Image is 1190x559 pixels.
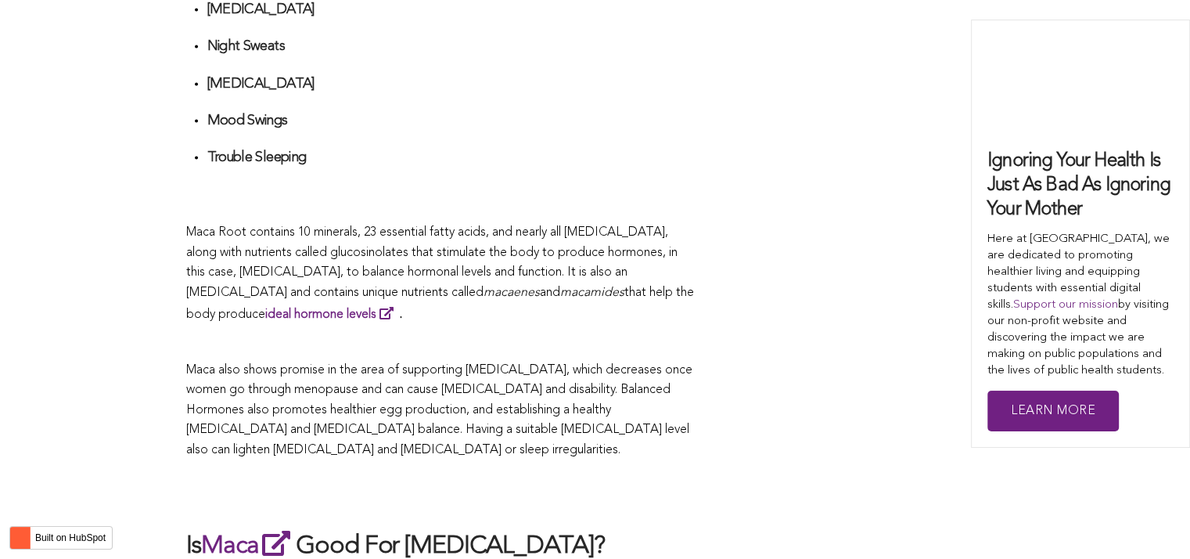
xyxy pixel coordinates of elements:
span: and [540,287,560,299]
h4: [MEDICAL_DATA] [207,1,695,19]
strong: . [265,308,402,321]
span: Maca also shows promise in the area of supporting [MEDICAL_DATA], which decreases once women go t... [186,364,692,456]
img: HubSpot sprocket logo [10,528,29,547]
a: ideal hormone levels [265,308,400,321]
h4: Mood Swings [207,112,695,130]
iframe: Chat Widget [1112,484,1190,559]
button: Built on HubSpot [9,526,113,550]
a: Learn More [987,391,1119,432]
span: that help the body produce [186,287,694,321]
h4: Trouble Sleeping [207,149,695,167]
span: macamides [560,287,624,299]
span: Maca Root contains 10 minerals, 23 essential fatty acids, and nearly all [MEDICAL_DATA], along wi... [186,226,678,299]
label: Built on HubSpot [29,528,112,548]
span: macaenes [484,287,540,299]
a: Maca [201,534,296,559]
h4: Night Sweats [207,38,695,56]
h4: [MEDICAL_DATA] [207,75,695,93]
